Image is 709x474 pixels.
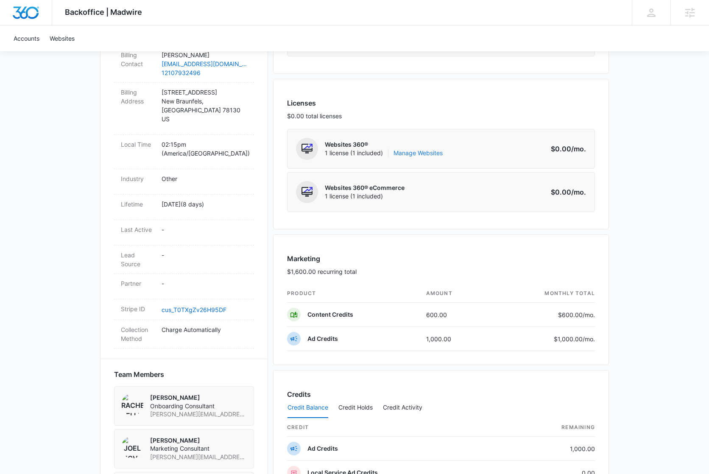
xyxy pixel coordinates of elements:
[162,279,247,288] p: -
[114,274,254,299] div: Partner-
[325,192,405,201] span: 1 license (1 included)
[162,68,247,77] a: 12107932496
[307,310,353,319] p: Content Credits
[162,200,247,209] p: [DATE] ( 8 days )
[505,418,595,437] th: Remaining
[121,140,155,149] dt: Local Time
[383,398,422,418] button: Credit Activity
[114,369,164,379] span: Team Members
[505,437,595,461] td: 1,000.00
[287,284,419,303] th: product
[554,335,595,343] p: $1,000.00
[287,389,311,399] h3: Credits
[287,98,342,108] h3: Licenses
[307,335,338,343] p: Ad Credits
[571,145,586,153] span: /mo.
[287,254,357,264] h3: Marketing
[546,187,586,197] p: $0.00
[121,393,143,415] img: Rachel Bellio
[162,306,226,313] a: cus_T0TXgZv26H95DF
[114,83,254,135] div: Billing Address[STREET_ADDRESS]New Braunfels,[GEOGRAPHIC_DATA] 78130US
[121,436,143,458] img: Joel McVay
[150,436,247,445] p: [PERSON_NAME]
[121,50,155,68] dt: Billing Contact
[121,88,155,106] dt: Billing Address
[150,410,247,418] span: [PERSON_NAME][EMAIL_ADDRESS][PERSON_NAME][DOMAIN_NAME]
[114,220,254,245] div: Last Active-
[162,174,247,183] p: Other
[150,453,247,461] span: [PERSON_NAME][EMAIL_ADDRESS][PERSON_NAME][DOMAIN_NAME]
[325,149,443,157] span: 1 license (1 included)
[555,310,595,319] p: $600.00
[162,50,247,59] p: [PERSON_NAME]
[150,444,247,453] span: Marketing Consultant
[162,88,247,123] p: [STREET_ADDRESS] New Braunfels , [GEOGRAPHIC_DATA] 78130 US
[325,140,443,149] p: Websites 360®
[121,225,155,234] dt: Last Active
[338,398,373,418] button: Credit Holds
[325,184,405,192] p: Websites 360® eCommerce
[45,25,80,51] a: Websites
[546,144,586,154] p: $0.00
[491,284,595,303] th: monthly total
[65,8,142,17] span: Backoffice | Madwire
[121,200,155,209] dt: Lifetime
[114,135,254,169] div: Local Time02:15pm (America/[GEOGRAPHIC_DATA])
[583,335,595,343] span: /mo.
[150,402,247,410] span: Onboarding Consultant
[150,393,247,402] p: [PERSON_NAME]
[394,149,443,157] a: Manage Websites
[121,251,155,268] dt: Lead Source
[114,299,254,320] div: Stripe IDcus_T0TXgZv26H95DF
[307,444,338,453] p: Ad Credits
[121,174,155,183] dt: Industry
[419,303,492,327] td: 600.00
[114,169,254,195] div: IndustryOther
[162,251,247,259] p: -
[287,418,505,437] th: credit
[583,311,595,318] span: /mo.
[287,112,342,120] p: $0.00 total licenses
[121,279,155,288] dt: Partner
[419,284,492,303] th: amount
[121,325,155,343] dt: Collection Method
[8,25,45,51] a: Accounts
[121,304,155,313] dt: Stripe ID
[162,140,247,158] p: 02:15pm ( America/[GEOGRAPHIC_DATA] )
[114,320,254,349] div: Collection MethodCharge Automatically
[162,325,247,334] p: Charge Automatically
[287,267,357,276] p: $1,600.00 recurring total
[419,327,492,351] td: 1,000.00
[114,45,254,83] div: Billing Contact[PERSON_NAME][EMAIL_ADDRESS][DOMAIN_NAME]12107932496
[571,188,586,196] span: /mo.
[288,398,328,418] button: Credit Balance
[162,59,247,68] a: [EMAIL_ADDRESS][DOMAIN_NAME]
[114,245,254,274] div: Lead Source-
[114,195,254,220] div: Lifetime[DATE](8 days)
[162,225,247,234] p: -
